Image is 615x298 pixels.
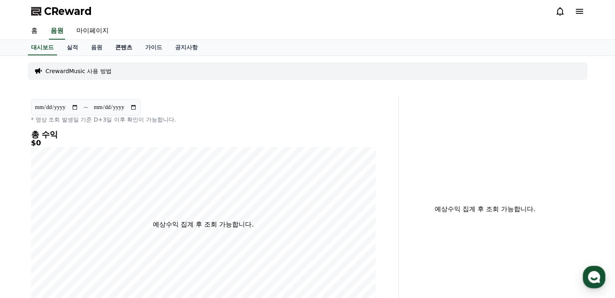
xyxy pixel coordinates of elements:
[104,231,155,251] a: 설정
[28,40,57,55] a: 대시보드
[53,231,104,251] a: 대화
[109,40,139,55] a: 콘텐츠
[125,243,135,250] span: 설정
[405,204,565,214] p: 예상수익 집계 후 조회 가능합니다.
[31,5,92,18] a: CReward
[2,231,53,251] a: 홈
[46,67,112,75] a: CrewardMusic 사용 방법
[25,23,44,40] a: 홈
[74,243,84,250] span: 대화
[169,40,204,55] a: 공지사항
[49,23,65,40] a: 음원
[31,139,376,147] h5: $0
[31,115,376,124] p: * 영상 조회 발생일 기준 D+3일 이후 확인이 가능합니다.
[31,130,376,139] h4: 총 수익
[139,40,169,55] a: 가이드
[60,40,85,55] a: 실적
[44,5,92,18] span: CReward
[85,40,109,55] a: 음원
[25,243,30,250] span: 홈
[70,23,115,40] a: 마이페이지
[153,220,254,229] p: 예상수익 집계 후 조회 가능합니다.
[83,103,89,112] p: ~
